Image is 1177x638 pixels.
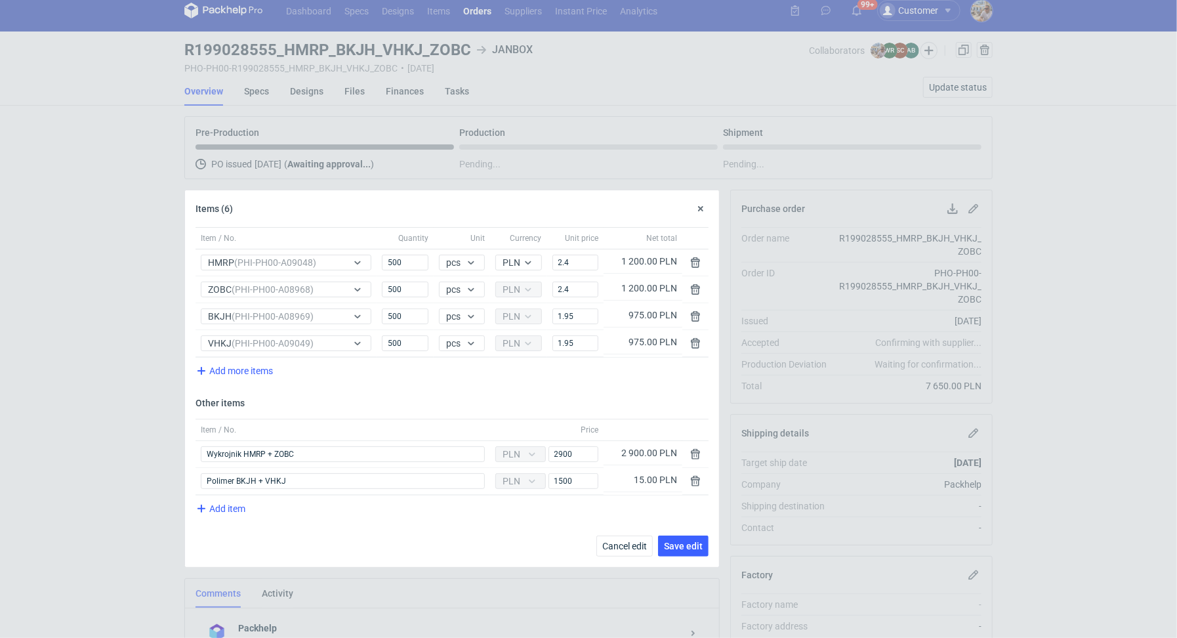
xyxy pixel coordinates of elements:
[201,233,236,244] span: Item / No.
[609,308,677,322] div: 975.00 PLN
[688,473,703,489] button: Remove item
[208,311,314,322] span: BKJH
[565,233,598,244] span: Unit price
[688,255,703,270] button: Remove item
[193,363,274,379] button: Add more items
[196,203,233,214] h2: Items (6)
[193,501,246,517] button: Add item
[693,201,709,217] button: Cancel edit
[470,233,485,244] span: Unit
[196,398,709,408] h3: Other items
[581,425,598,435] span: Price
[609,255,677,268] div: 1 200.00 PLN
[609,473,677,486] div: 15.00 PLN
[510,233,542,244] span: Currency
[232,311,314,322] em: (PHI-PH00-A08969)
[688,308,703,324] button: Remove item
[688,446,703,462] button: Remove item
[208,257,316,268] span: HMRP
[609,446,677,459] div: 2 900.00 PLN
[208,284,314,295] span: ZOBC
[398,233,428,244] span: Quantity
[446,257,461,268] span: pcs
[658,536,709,557] button: Save edit
[609,282,677,295] div: 1 200.00 PLN
[664,542,703,551] span: Save edit
[232,284,314,295] em: (PHI-PH00-A08968)
[688,335,703,351] button: Remove item
[201,425,236,435] span: Item / No.
[208,338,314,349] span: VHKJ
[446,338,461,349] span: pcs
[596,536,653,557] button: Cancel edit
[688,282,703,297] button: Remove item
[602,542,647,551] span: Cancel edit
[194,363,273,379] span: Add more items
[446,311,461,322] span: pcs
[194,501,245,517] span: Add item
[609,335,677,349] div: 975.00 PLN
[232,338,314,349] em: (PHI-PH00-A09049)
[503,257,520,268] span: PLN
[646,233,677,244] span: Net total
[234,257,316,268] em: (PHI-PH00-A09048)
[446,284,461,295] span: pcs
